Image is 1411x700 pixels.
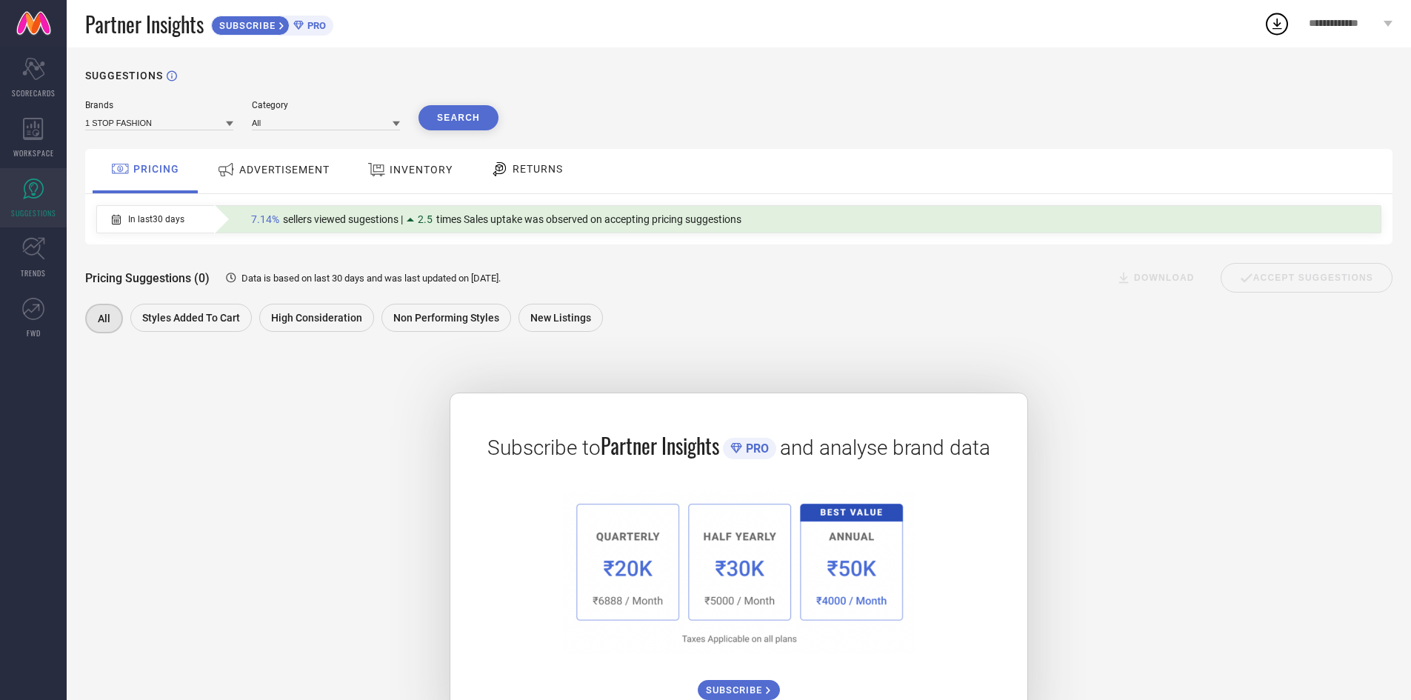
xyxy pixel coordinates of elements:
[1221,263,1392,293] div: Accept Suggestions
[128,214,184,224] span: In last 30 days
[133,163,179,175] span: PRICING
[562,490,915,654] img: 1a6fb96cb29458d7132d4e38d36bc9c7.png
[390,164,453,176] span: INVENTORY
[85,9,204,39] span: Partner Insights
[21,267,46,279] span: TRENDS
[12,87,56,99] span: SCORECARDS
[780,436,990,460] span: and analyse brand data
[11,207,56,219] span: SUGGESTIONS
[601,430,719,461] span: Partner Insights
[271,312,362,324] span: High Consideration
[251,213,279,225] span: 7.14%
[241,273,501,284] span: Data is based on last 30 days and was last updated on [DATE] .
[304,20,326,31] span: PRO
[436,213,741,225] span: times Sales uptake was observed on accepting pricing suggestions
[244,210,749,229] div: Percentage of sellers who have viewed suggestions for the current Insight Type
[252,100,400,110] div: Category
[418,213,433,225] span: 2.5
[13,147,54,159] span: WORKSPACE
[698,669,780,700] a: SUBSCRIBE
[85,100,233,110] div: Brands
[513,163,563,175] span: RETURNS
[239,164,330,176] span: ADVERTISEMENT
[142,312,240,324] span: Styles Added To Cart
[98,313,110,324] span: All
[530,312,591,324] span: New Listings
[85,70,163,81] h1: SUGGESTIONS
[27,327,41,339] span: FWD
[211,12,333,36] a: SUBSCRIBEPRO
[85,271,210,285] span: Pricing Suggestions (0)
[212,20,279,31] span: SUBSCRIBE
[393,312,499,324] span: Non Performing Styles
[706,684,766,696] span: SUBSCRIBE
[418,105,498,130] button: Search
[283,213,403,225] span: sellers viewed sugestions |
[1264,10,1290,37] div: Open download list
[742,441,769,456] span: PRO
[487,436,601,460] span: Subscribe to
